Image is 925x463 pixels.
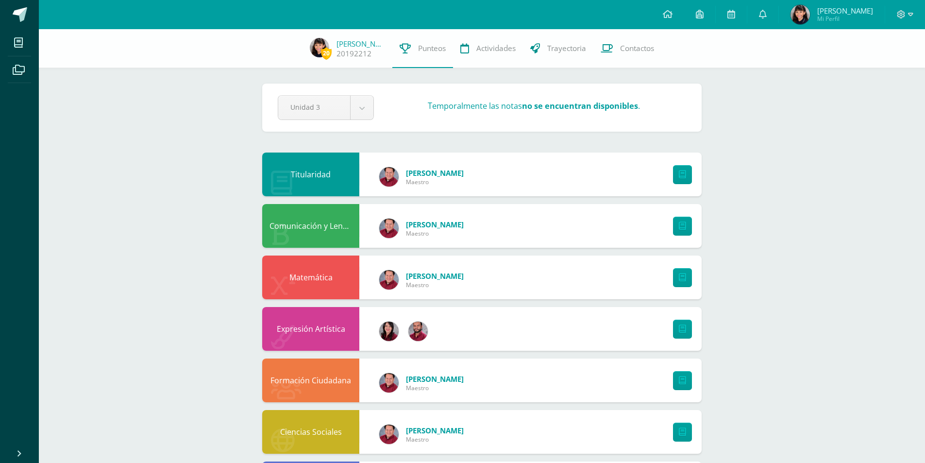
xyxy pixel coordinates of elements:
span: Unidad 3 [290,96,338,119]
div: Titularidad [262,153,359,196]
span: [PERSON_NAME] [406,220,464,229]
span: Maestro [406,384,464,392]
a: Contactos [593,29,661,68]
div: Comunicación y Lenguaje,Idioma Español [262,204,359,248]
div: Matemática [262,256,359,299]
img: 81822fa01e5325ce659405ba138c0aaf.png [379,425,399,444]
img: 81822fa01e5325ce659405ba138c0aaf.png [379,167,399,187]
span: [PERSON_NAME] [406,271,464,281]
span: Contactos [620,43,654,53]
span: Maestro [406,178,464,186]
span: Maestro [406,281,464,289]
img: 81822fa01e5325ce659405ba138c0aaf.png [379,219,399,238]
a: Actividades [453,29,523,68]
div: Expresión Artística [262,307,359,351]
img: 9a96d2dfb09e28ee805cf3d5b303d476.png [790,5,810,24]
span: [PERSON_NAME] [406,374,464,384]
span: [PERSON_NAME] [406,426,464,435]
span: 20 [321,47,332,59]
div: Ciencias Sociales [262,410,359,454]
span: [PERSON_NAME] [817,6,873,16]
img: 9a96d2dfb09e28ee805cf3d5b303d476.png [310,38,329,57]
span: Maestro [406,229,464,238]
img: 97d0c8fa0986aa0795e6411a21920e60.png [379,322,399,341]
span: [PERSON_NAME] [406,168,464,178]
span: Maestro [406,435,464,444]
img: 5d51c81de9bbb3fffc4019618d736967.png [408,322,428,341]
img: 81822fa01e5325ce659405ba138c0aaf.png [379,270,399,290]
div: Formación Ciudadana [262,359,359,402]
a: Trayectoria [523,29,593,68]
a: [PERSON_NAME] [336,39,385,49]
span: Actividades [476,43,516,53]
h3: Temporalmente las notas . [428,101,640,111]
span: Mi Perfil [817,15,873,23]
span: Punteos [418,43,446,53]
a: Unidad 3 [278,96,373,120]
img: 81822fa01e5325ce659405ba138c0aaf.png [379,373,399,393]
a: 20192212 [336,49,371,59]
a: Punteos [392,29,453,68]
strong: no se encuentran disponibles [522,101,638,111]
span: Trayectoria [547,43,586,53]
